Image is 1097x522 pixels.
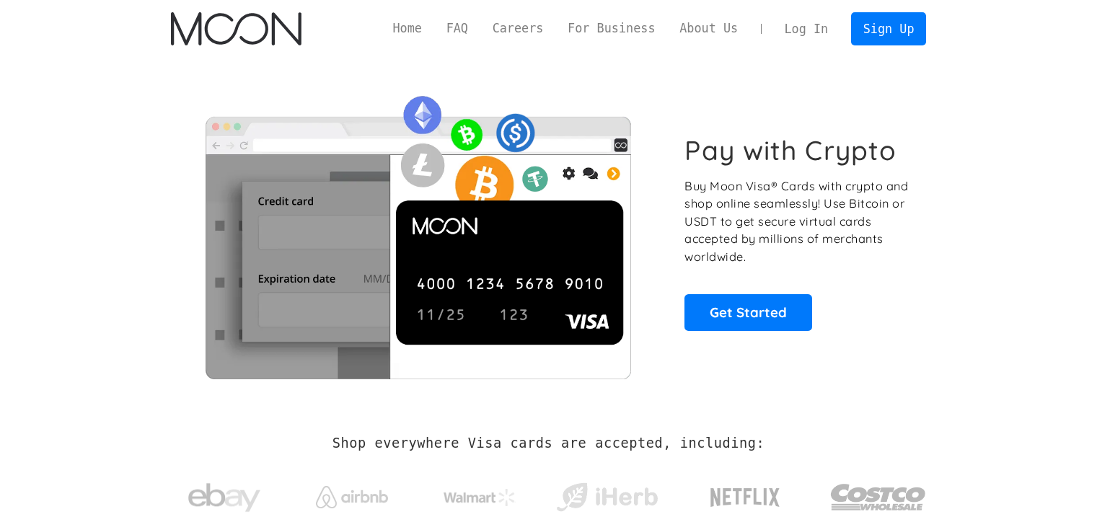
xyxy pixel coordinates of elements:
[434,19,480,37] a: FAQ
[684,134,896,167] h1: Pay with Crypto
[684,177,910,266] p: Buy Moon Visa® Cards with crypto and shop online seamlessly! Use Bitcoin or USDT to get secure vi...
[555,19,667,37] a: For Business
[667,19,750,37] a: About Us
[188,475,260,521] img: ebay
[709,479,781,516] img: Netflix
[381,19,434,37] a: Home
[444,489,516,506] img: Walmart
[480,19,555,37] a: Careers
[426,474,533,513] a: Walmart
[332,435,765,451] h2: Shop everywhere Visa cards are accepted, including:
[684,294,812,330] a: Get Started
[772,13,840,45] a: Log In
[298,472,405,516] a: Airbnb
[171,12,301,45] img: Moon Logo
[171,86,665,379] img: Moon Cards let you spend your crypto anywhere Visa is accepted.
[851,12,926,45] a: Sign Up
[316,486,388,508] img: Airbnb
[171,12,301,45] a: home
[553,479,661,516] img: iHerb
